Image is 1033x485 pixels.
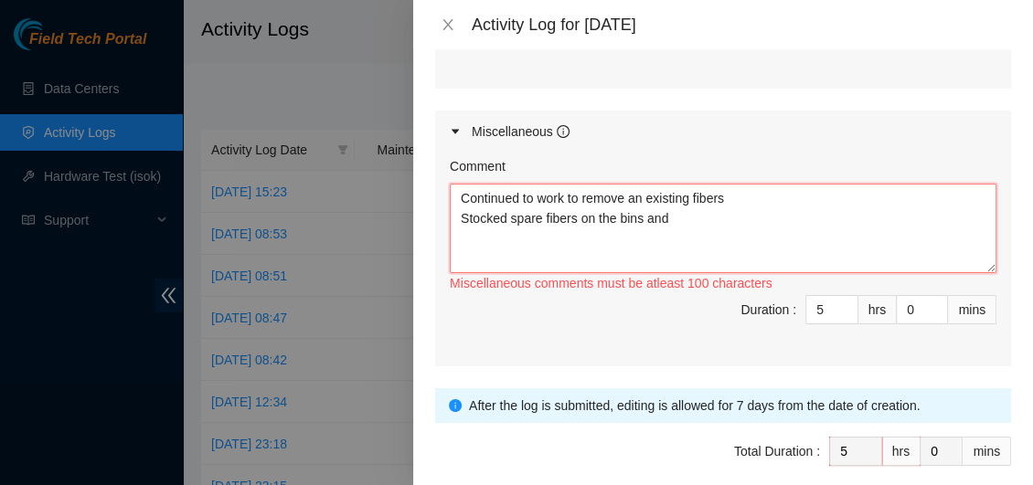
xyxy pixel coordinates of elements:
span: caret-right [450,126,461,137]
div: Miscellaneous comments must be atleast 100 characters [450,273,996,293]
span: info-circle [449,399,462,412]
label: Comment [450,156,506,176]
div: mins [948,295,996,324]
div: Total Duration : [734,441,820,461]
textarea: Comment [450,184,996,273]
div: Miscellaneous info-circle [435,111,1011,153]
div: Activity Log for [DATE] [472,15,1011,35]
div: Miscellaneous [472,121,570,142]
div: hrs [858,295,897,324]
div: hrs [882,437,921,466]
div: Duration : [740,300,796,320]
button: Close [435,16,461,34]
div: After the log is submitted, editing is allowed for 7 days from the date of creation. [469,395,997,416]
span: close [441,17,455,32]
span: info-circle [557,125,570,138]
div: mins [963,437,1011,466]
